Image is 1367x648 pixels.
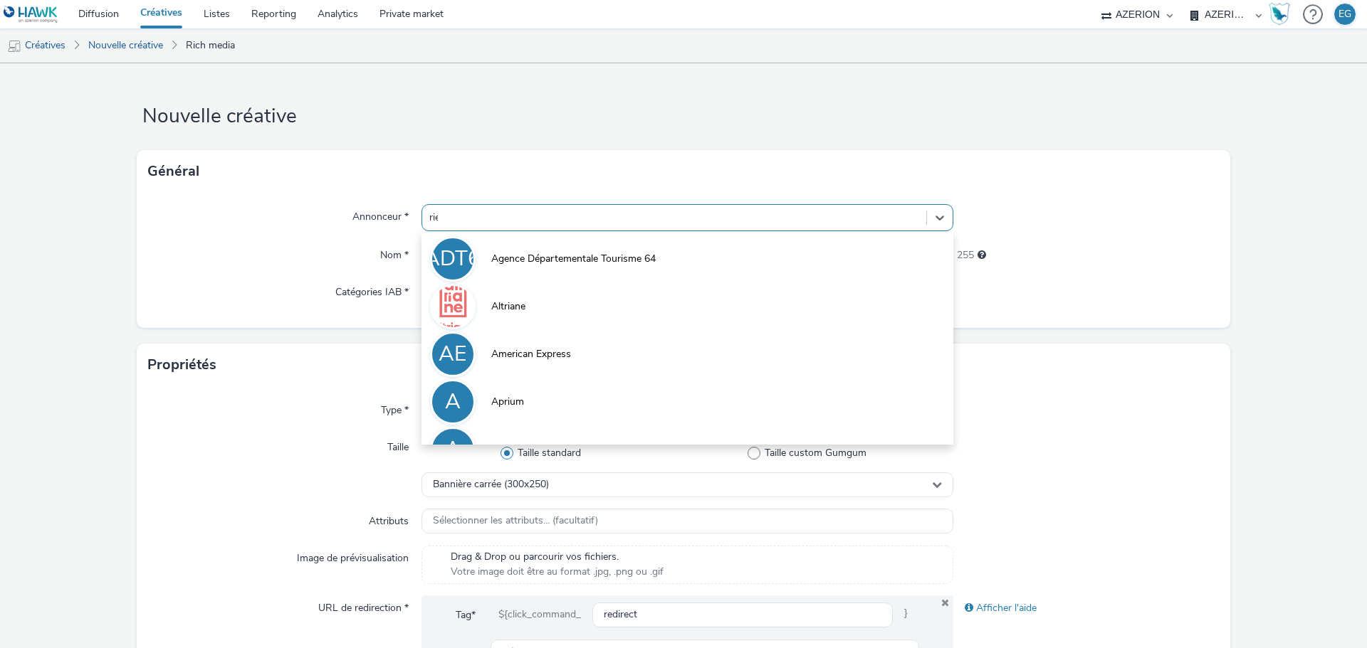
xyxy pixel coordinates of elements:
span: Votre image doit être au format .jpg, .png ou .gif [451,565,664,579]
img: undefined Logo [4,6,58,23]
h3: Propriétés [147,354,216,376]
label: URL de redirection * [313,595,414,615]
h1: Nouvelle créative [137,103,1230,130]
label: Catégories IAB * [330,280,414,299]
span: American Express [491,347,571,361]
div: Afficher l'aide [953,595,1220,621]
img: Altriane [432,277,473,336]
label: Taille [382,435,414,455]
h3: Général [147,161,199,182]
div: 255 caractères maximum [978,248,986,262]
img: Hawk Academy [1269,3,1290,26]
a: Nouvelle créative [81,28,170,63]
div: A [445,430,461,469]
span: Agence Départementale Tourisme 64 [491,252,656,266]
a: Rich media [179,28,242,63]
span: 255 [957,248,974,262]
img: mobile [7,39,21,53]
span: Aprium [491,395,524,409]
label: Nom * [375,243,414,262]
span: Aquarium-[GEOGRAPHIC_DATA] [491,442,641,457]
div: ADT6 [424,239,481,279]
label: Annonceur * [347,204,414,224]
div: A [445,382,461,422]
div: EG [1339,4,1351,25]
span: } [893,602,919,628]
span: Bannière carrée (300x250) [433,479,549,491]
span: Taille custom Gumgum [765,446,866,460]
a: Hawk Academy [1269,3,1296,26]
span: Drag & Drop ou parcourir vos fichiers. [451,550,664,564]
label: Attributs [363,509,414,529]
div: AE [439,334,466,374]
span: Taille standard [518,446,581,460]
label: Type * [375,398,414,418]
span: Sélectionner les attributs... (facultatif) [433,515,598,527]
div: ${click_command_ [487,602,592,628]
span: Altriane [491,299,525,314]
label: Image de prévisualisation [291,546,414,565]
